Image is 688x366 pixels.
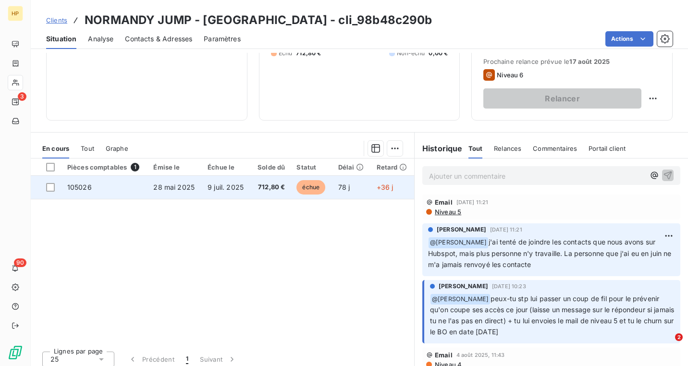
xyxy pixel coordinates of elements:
[490,227,522,232] span: [DATE] 11:21
[338,183,350,191] span: 78 j
[497,71,523,79] span: Niveau 6
[106,145,128,152] span: Graphe
[204,34,241,44] span: Paramètres
[46,16,67,24] span: Clients
[81,145,94,152] span: Tout
[430,294,676,336] span: peux-tu stp lui passer un coup de fil pour le prévenir qu'on coupe ses accès ce jour (laisse un m...
[8,345,23,360] img: Logo LeanPay
[494,145,521,152] span: Relances
[456,199,489,205] span: [DATE] 11:21
[429,237,488,248] span: @ [PERSON_NAME]
[50,354,59,364] span: 25
[67,183,92,191] span: 105026
[468,145,483,152] span: Tout
[377,183,393,191] span: +36 j
[437,225,486,234] span: [PERSON_NAME]
[8,94,23,110] a: 3
[67,163,142,171] div: Pièces comptables
[430,294,490,305] span: @ [PERSON_NAME]
[208,163,245,171] div: Échue le
[605,31,653,47] button: Actions
[296,163,326,171] div: Statut
[186,354,188,364] span: 1
[257,163,285,171] div: Solde dû
[18,92,26,101] span: 3
[14,258,26,267] span: 90
[655,333,678,356] iframe: Intercom live chat
[435,351,453,359] span: Email
[46,34,76,44] span: Situation
[533,145,577,152] span: Commentaires
[377,163,408,171] div: Retard
[434,208,461,216] span: Niveau 5
[125,34,192,44] span: Contacts & Adresses
[257,183,285,192] span: 712,80 €
[85,12,432,29] h3: NORMANDY JUMP - [GEOGRAPHIC_DATA] - cli_98b48c290b
[153,163,196,171] div: Émise le
[415,143,463,154] h6: Historique
[42,145,69,152] span: En cours
[483,88,641,109] button: Relancer
[483,58,661,65] span: Prochaine relance prévue le
[296,49,321,58] span: 712,80 €
[492,283,526,289] span: [DATE] 10:23
[153,183,195,191] span: 28 mai 2025
[131,163,139,171] span: 1
[279,49,293,58] span: Échu
[8,6,23,21] div: HP
[589,145,626,152] span: Portail client
[338,163,365,171] div: Délai
[46,15,67,25] a: Clients
[569,58,610,65] span: 17 août 2025
[88,34,113,44] span: Analyse
[456,352,505,358] span: 4 août 2025, 11:43
[296,180,325,195] span: échue
[435,198,453,206] span: Email
[397,49,425,58] span: Non-échu
[428,238,674,268] span: j'ai tenté de joindre les contacts que nous avons sur Hubspot, mais plus personne n'y travaille. ...
[439,282,488,291] span: [PERSON_NAME]
[429,49,448,58] span: 0,00 €
[208,183,244,191] span: 9 juil. 2025
[675,333,683,341] span: 2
